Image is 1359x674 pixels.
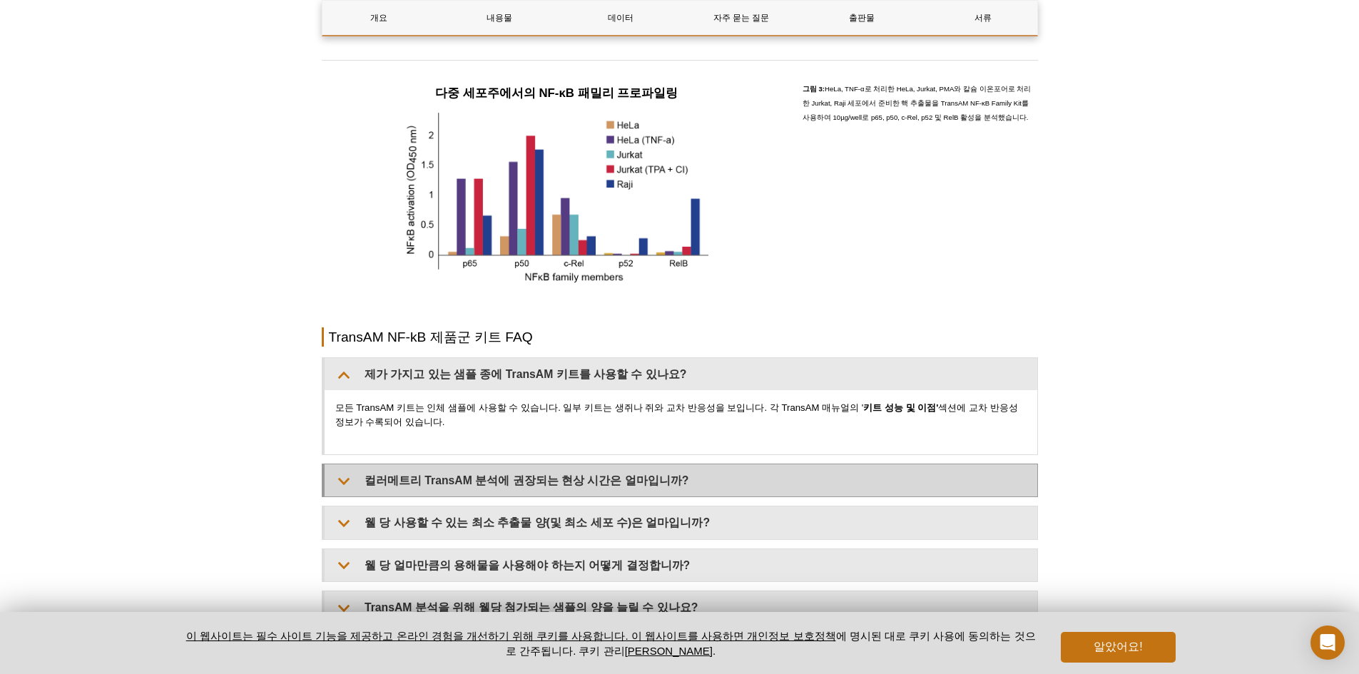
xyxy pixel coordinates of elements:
[849,13,875,23] font: 출판물
[325,506,1037,538] summary: 웰 당 사용할 수 있는 최소 추출물 양(및 최소 세포 수)은 얼마입니까?
[325,549,1037,581] summary: 웰 당 얼마만큼의 용해물을 사용해야 하는지 어떻게 결정합니까?
[684,1,798,35] a: 자주 묻는 질문
[325,591,1037,623] summary: TransAM 분석을 위해 웰당 첨가되는 샘플의 양을 늘릴 수 있나요?
[803,85,1032,121] font: HeLa, TNF-α로 처리한 HeLa, Jurkat, PMA와 칼슘 이온포어로 처리한 Jurkat, Raji 세포에서 준비한 핵 추출물을 TransAM NF-κB Famil...
[625,645,713,657] button: [PERSON_NAME]
[564,1,677,35] a: 데이터
[713,645,716,657] font: .
[443,1,556,35] a: 내용물
[365,601,698,613] font: TransAM 분석을 위해 웰당 첨가되는 샘플의 양을 늘릴 수 있나요?
[803,85,825,93] font: 그림 3:
[370,13,387,23] font: 개요
[325,464,1037,496] summary: 컬러메트리 TransAM 분석에 권장되는 현상 시간은 얼마입니까?
[405,113,708,284] img: 다양한 세포주에서 DNA 결합 활성화에 대한 NFkB 패밀리 프로파일링
[365,368,687,380] font: 제가 가지고 있는 샘플 종에 TransAM 키트를 사용할 수 있나요?
[435,86,678,100] font: 다중 세포주에서의 NF-κB 패밀리 프로파일링
[506,630,1036,657] font: 에 명시된 대로 쿠키 사용에 동의하는 것으로 간주됩니다
[926,1,1039,35] a: 서류
[322,1,436,35] a: 개요
[329,330,533,344] font: TransAM NF-kB 제품군 키트 FAQ
[1061,632,1175,663] button: 알았어요!
[573,645,625,657] font: . 쿠키 관리
[1094,640,1142,653] font: 알았어요!
[365,559,690,571] font: 웰 당 얼마만큼의 용해물을 사용해야 하는지 어떻게 결정합니까?
[608,13,633,23] font: 데이터
[365,474,688,486] font: 컬러메트리 TransAM 분석에 권장되는 현상 시간은 얼마입니까?
[365,516,710,529] font: 웰 당 사용할 수 있는 최소 추출물 양(및 최소 세포 수)은 얼마입니까?
[1310,626,1345,660] div: 인터콤 메신저 열기
[805,1,919,35] a: 출판물
[974,13,992,23] font: 서류
[335,402,864,413] font: 모든 TransAM 키트는 인체 샘플에 사용할 수 있습니다. 일부 키트는 생쥐나 쥐와 교차 반응성을 보입니다. 각 TransAM 매뉴얼의 '
[487,13,512,23] font: 내용물
[863,402,938,413] font: 키트 성능 및 이점'
[713,13,770,23] font: 자주 묻는 질문
[186,630,836,642] a: 이 웹사이트는 필수 사이트 기능을 제공하고 온라인 경험을 개선하기 위해 쿠키를 사용합니다. 이 웹사이트를 사용하면 개인정보 보호정책
[325,358,1037,390] summary: 제가 가지고 있는 샘플 종에 TransAM 키트를 사용할 수 있나요?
